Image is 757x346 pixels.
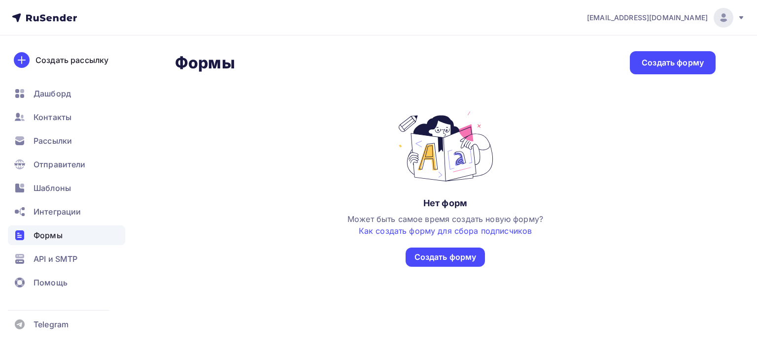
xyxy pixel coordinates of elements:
[35,54,108,66] div: Создать рассылку
[34,111,71,123] span: Контакты
[8,225,125,245] a: Формы
[8,131,125,151] a: Рассылки
[423,197,467,209] div: Нет форм
[8,155,125,174] a: Отправители
[359,226,532,236] a: Как создать форму для сбора подписчиков
[34,318,69,330] span: Telegram
[8,84,125,103] a: Дашборд
[34,206,81,218] span: Интеграции
[34,135,72,147] span: Рассылки
[414,252,477,263] div: Создать форму
[34,229,63,241] span: Формы
[34,158,86,170] span: Отправители
[347,214,543,236] span: Может быть самое время создать новую форму?
[34,88,71,99] span: Дашборд
[642,57,704,68] div: Создать форму
[34,182,71,194] span: Шаблоны
[587,8,745,28] a: [EMAIL_ADDRESS][DOMAIN_NAME]
[34,253,77,265] span: API и SMTP
[34,277,68,288] span: Помощь
[587,13,708,23] span: [EMAIL_ADDRESS][DOMAIN_NAME]
[8,107,125,127] a: Контакты
[175,53,235,73] h2: Формы
[8,178,125,198] a: Шаблоны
